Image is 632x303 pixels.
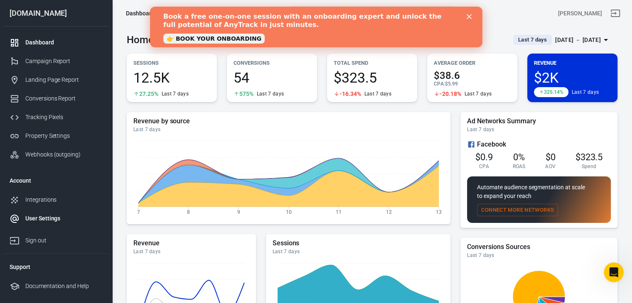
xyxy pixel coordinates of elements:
[273,248,444,255] div: Last 7 days
[477,183,601,200] p: Automate audience segmentation at scale to expand your reach
[133,59,210,67] p: Sessions
[515,36,550,44] span: Last 7 days
[3,108,109,127] a: Tracking Pixels
[150,7,482,47] iframe: Intercom live chat banner
[3,257,109,277] li: Support
[467,126,611,133] div: Last 7 days
[25,214,103,223] div: User Settings
[534,59,611,67] p: Revenue
[126,9,155,17] div: Dashboard
[467,139,475,149] svg: Facebook Ads
[3,228,109,250] a: Sign out
[555,35,601,45] div: [DATE] － [DATE]
[544,90,563,95] span: 325.14%
[364,90,391,97] div: Last 7 days
[434,71,511,81] span: $38.6
[334,59,411,67] p: Total Spend
[575,152,603,162] span: $323.5
[3,209,109,228] a: User Settings
[512,163,525,170] span: ROAS
[465,90,492,97] div: Last 7 days
[477,204,558,217] button: Connect More Networks
[386,209,392,215] tspan: 12
[237,209,240,215] tspan: 9
[3,171,109,191] li: Account
[25,38,103,47] div: Dashboard
[3,10,109,17] div: [DOMAIN_NAME]
[3,33,109,52] a: Dashboard
[25,57,103,66] div: Campaign Report
[133,126,444,133] div: Last 7 days
[3,52,109,71] a: Campaign Report
[25,236,103,245] div: Sign out
[434,59,511,67] p: Average Order
[187,209,190,215] tspan: 8
[133,239,249,247] h5: Revenue
[513,152,525,162] span: 0%
[434,81,445,87] span: CPA :
[479,163,489,170] span: CPA
[133,117,444,125] h5: Revenue by source
[25,76,103,84] div: Landing Page Report
[604,262,624,282] iframe: Intercom live chat
[127,34,154,46] h3: Home
[25,113,103,122] div: Tracking Pixels
[467,117,611,125] h5: Ad Networks Summary
[286,209,292,215] tspan: 10
[3,127,109,145] a: Property Settings
[25,132,103,140] div: Property Settings
[234,59,310,67] p: Conversions
[467,252,611,259] div: Last 7 days
[3,191,109,209] a: Integrations
[273,239,444,247] h5: Sessions
[257,90,284,97] div: Last 7 days
[317,7,325,12] div: Close
[25,94,103,103] div: Conversions Report
[582,163,597,170] span: Spend
[3,145,109,164] a: Webhooks (outgoing)
[475,152,493,162] span: $0.9
[546,152,556,162] span: $0
[139,91,158,97] span: 27.25%
[133,248,249,255] div: Last 7 days
[25,195,103,204] div: Integrations
[534,71,611,85] span: $2K
[445,81,458,87] span: $5.99
[234,71,310,85] span: 54
[168,6,228,21] button: [DOMAIN_NAME]
[162,90,189,97] div: Last 7 days
[239,91,253,97] span: 575%
[507,33,617,47] button: Last 7 days[DATE] － [DATE]
[336,209,342,215] tspan: 11
[467,243,611,251] h5: Conversions Sources
[467,139,611,149] div: Facebook
[3,89,109,108] a: Conversions Report
[436,209,442,215] tspan: 13
[558,9,602,18] div: Account id: T08HiIaQ
[25,282,103,291] div: Documentation and Help
[289,6,455,20] button: Find anything...⌘ + K
[137,209,140,215] tspan: 7
[25,150,103,159] div: Webhooks (outgoing)
[572,89,599,95] div: Last 7 days
[545,163,556,170] span: AOV
[3,71,109,89] a: Landing Page Report
[339,91,361,97] span: -16.34%
[133,71,210,85] span: 12.5K
[605,3,625,23] a: Sign out
[440,91,461,97] span: -20.18%
[334,71,411,85] span: $323.5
